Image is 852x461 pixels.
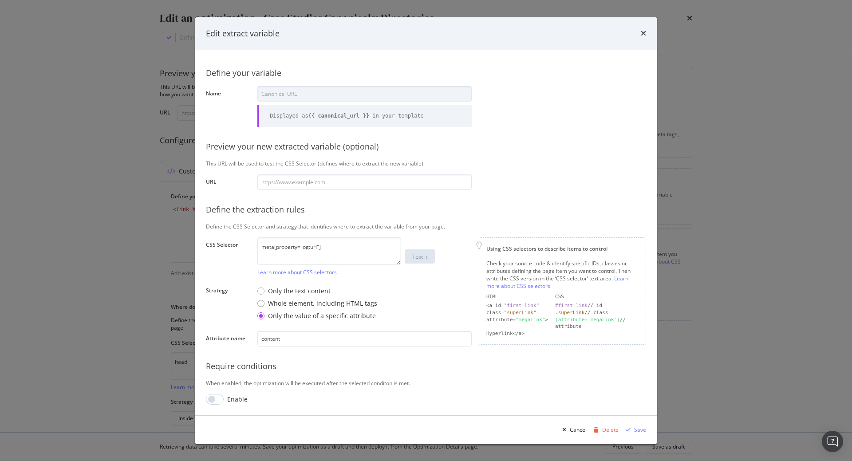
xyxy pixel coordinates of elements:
div: Whole element, including HTML tags [268,299,377,308]
div: .superLink [555,310,584,315]
button: Cancel [559,423,587,437]
div: "first-link" [504,303,539,308]
div: Only the value of a specific attribute [257,311,377,320]
div: Require conditions [206,361,646,372]
label: Attribute name [206,335,250,344]
div: #first-link [555,303,588,308]
div: Define your variable [206,67,646,79]
label: URL [206,178,250,188]
b: {{ canonical_url }} [308,113,369,119]
label: Name [206,90,250,125]
input: https://www.example.com [257,174,472,190]
label: CSS Selector [206,241,250,274]
div: Edit extract variable [206,28,280,39]
div: Test it [412,253,427,260]
label: Strategy [206,287,250,322]
button: Save [622,423,646,437]
div: "superLink" [504,310,536,315]
div: Displayed as in your template [270,112,424,120]
div: Cancel [570,426,587,433]
div: Check your source code & identify specific IDs, classes or attributes defining the page item you ... [486,260,639,290]
div: times [641,28,646,39]
div: attribute= > [486,316,548,330]
div: [attribute='megaLink'] [555,316,620,322]
div: // class [555,309,639,316]
div: // attribute [555,316,639,330]
div: Only the text content [268,287,331,296]
div: Only the text content [257,287,377,296]
div: Using CSS selectors to describe items to control [486,245,639,252]
div: Define the CSS Selector and strategy that identifies where to extract the variable from your page. [206,222,646,230]
div: Whole element, including HTML tags [257,299,377,308]
div: modal [195,17,657,444]
div: When enabled, the optimization will be executed after the selected conditon is met. [206,379,646,386]
a: Learn more about CSS selectors [257,268,337,276]
button: Delete [590,423,619,437]
div: Only the value of a specific attribute [268,311,376,320]
div: // id [555,302,639,309]
div: Delete [602,426,619,433]
div: Define the extraction rules [206,204,646,216]
textarea: meta[property="og:url"] [257,237,401,265]
div: Open Intercom Messenger [822,431,843,452]
div: This URL will be used to test the CSS Selector (defines where to extract the new variable). [206,160,646,167]
div: HTML [486,293,548,300]
div: Preview your new extracted variable (optional) [206,141,646,153]
a: Learn more about CSS selectors [486,275,628,290]
div: "megaLink" [516,316,545,322]
button: Test it [405,249,435,264]
div: CSS [555,293,639,300]
div: <a id= [486,302,548,309]
div: Hyperlink</a> [486,330,548,337]
div: Save [634,426,646,433]
div: class= [486,309,548,316]
div: Enable [227,395,248,404]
